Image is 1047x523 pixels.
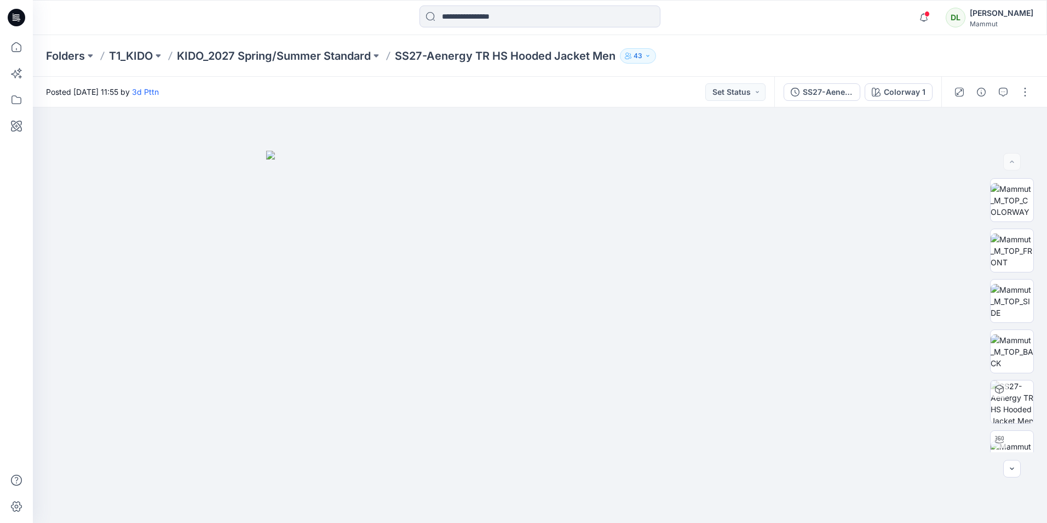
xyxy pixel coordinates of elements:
a: T1_KIDO [109,48,153,64]
span: Posted [DATE] 11:55 by [46,86,159,98]
img: Mammut_M_TOP_TT [991,441,1033,464]
img: Mammut_M_TOP_FRONT [991,234,1033,268]
div: DL [946,8,965,27]
div: Colorway 1 [884,86,925,98]
div: Mammut [970,20,1033,28]
img: eyJhbGciOiJIUzI1NiIsImtpZCI6IjAiLCJzbHQiOiJzZXMiLCJ0eXAiOiJKV1QifQ.eyJkYXRhIjp7InR5cGUiOiJzdG9yYW... [266,151,814,523]
a: KIDO_2027 Spring/Summer Standard [177,48,371,64]
div: [PERSON_NAME] [970,7,1033,20]
img: Mammut_M_TOP_COLORWAY [991,183,1033,218]
img: Mammut_M_TOP_SIDE [991,284,1033,319]
img: Mammut_M_TOP_BACK [991,334,1033,369]
button: 43 [620,48,656,64]
button: Details [973,83,990,101]
button: SS27-Aenergy TR HS Hooded Jacket Men [784,83,860,101]
a: 3d Pttn [132,87,159,96]
p: 43 [634,50,642,62]
div: SS27-Aenergy TR HS Hooded Jacket Men [803,86,853,98]
img: SS27-Aenergy TR HS Hooded Jacket Men Colorway 1 [991,380,1033,423]
button: Colorway 1 [865,83,933,101]
a: Folders [46,48,85,64]
p: SS27-Aenergy TR HS Hooded Jacket Men [395,48,615,64]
